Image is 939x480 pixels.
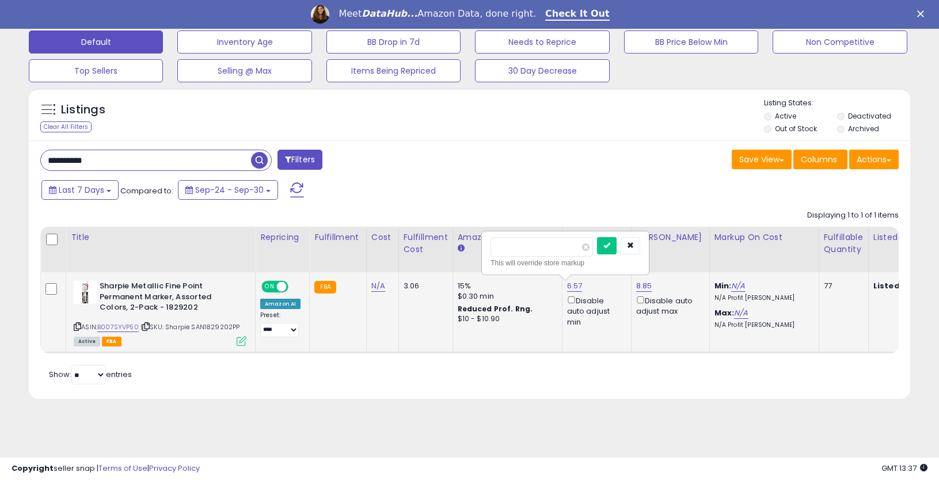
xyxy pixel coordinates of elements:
[12,463,200,474] div: seller snap | |
[491,257,640,269] div: This will override store markup
[195,184,264,196] span: Sep-24 - Sep-30
[636,280,652,292] a: 8.85
[709,227,819,272] th: The percentage added to the cost of goods (COGS) that forms the calculator for Min & Max prices.
[475,31,609,54] button: Needs to Reprice
[849,150,899,169] button: Actions
[732,150,792,169] button: Save View
[775,124,817,134] label: Out of Stock
[404,231,448,256] div: Fulfillment Cost
[873,280,926,291] b: Listed Price:
[714,280,732,291] b: Min:
[97,322,139,332] a: B007SYVP50
[177,59,311,82] button: Selling @ Max
[458,231,557,243] div: Amazon Fees
[714,307,735,318] b: Max:
[458,281,553,291] div: 15%
[339,8,536,20] div: Meet Amazon Data, done right.
[12,463,54,474] strong: Copyright
[74,281,97,304] img: 41MbUOYmOUL._SL40_.jpg
[917,10,929,17] div: Close
[287,282,305,292] span: OFF
[177,31,311,54] button: Inventory Age
[624,31,758,54] button: BB Price Below Min
[149,463,200,474] a: Privacy Policy
[824,281,860,291] div: 77
[74,281,246,345] div: ASIN:
[40,121,92,132] div: Clear All Filters
[458,314,553,324] div: $10 - $10.90
[458,304,533,314] b: Reduced Prof. Rng.
[881,463,927,474] span: 2025-10-13 13:37 GMT
[714,231,814,243] div: Markup on Cost
[178,180,278,200] button: Sep-24 - Sep-30
[74,337,100,346] span: All listings currently available for purchase on Amazon
[824,231,864,256] div: Fulfillable Quantity
[61,102,105,118] h5: Listings
[793,150,847,169] button: Columns
[801,154,837,165] span: Columns
[326,59,461,82] button: Items Being Repriced
[326,31,461,54] button: BB Drop in 7d
[475,59,609,82] button: 30 Day Decrease
[714,294,810,302] p: N/A Profit [PERSON_NAME]
[98,463,147,474] a: Terms of Use
[29,31,163,54] button: Default
[848,111,891,121] label: Deactivated
[260,231,305,243] div: Repricing
[807,210,899,221] div: Displaying 1 to 1 of 1 items
[636,294,701,317] div: Disable auto adjust max
[49,369,132,380] span: Show: entries
[848,124,879,134] label: Archived
[567,280,583,292] a: 6.57
[404,281,444,291] div: 3.06
[458,291,553,302] div: $0.30 min
[102,337,121,346] span: FBA
[714,321,810,329] p: N/A Profit [PERSON_NAME]
[636,231,705,243] div: [PERSON_NAME]
[545,8,610,21] a: Check It Out
[567,294,622,327] div: Disable auto adjust min
[29,59,163,82] button: Top Sellers
[314,231,361,243] div: Fulfillment
[311,5,329,24] img: Profile image for Georgie
[764,98,910,109] p: Listing States:
[260,299,301,309] div: Amazon AI
[263,282,277,292] span: ON
[71,231,250,243] div: Title
[260,311,301,337] div: Preset:
[773,31,907,54] button: Non Competitive
[140,322,240,332] span: | SKU: Sharpie SAN1829202PP
[59,184,104,196] span: Last 7 Days
[734,307,748,319] a: N/A
[371,280,385,292] a: N/A
[100,281,239,316] b: Sharpie Metallic Fine Point Permanent Marker, Assorted Colors, 2-Pack - 1829202
[775,111,796,121] label: Active
[314,281,336,294] small: FBA
[362,8,417,19] i: DataHub...
[277,150,322,170] button: Filters
[458,243,465,254] small: Amazon Fees.
[731,280,745,292] a: N/A
[120,185,173,196] span: Compared to:
[371,231,394,243] div: Cost
[41,180,119,200] button: Last 7 Days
